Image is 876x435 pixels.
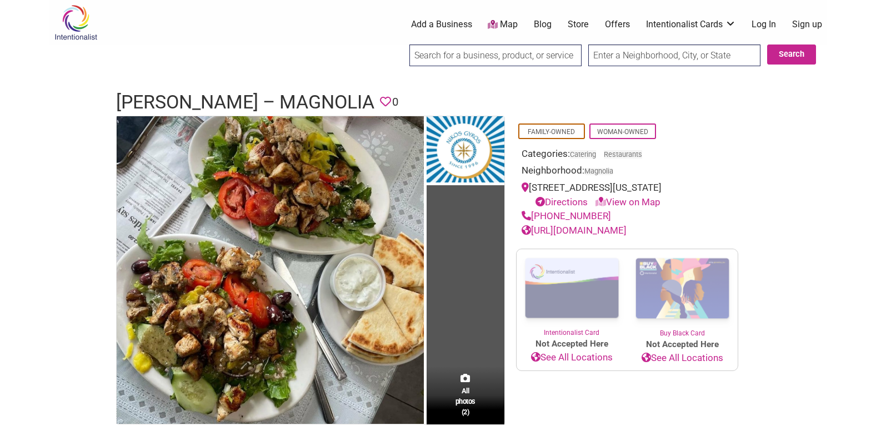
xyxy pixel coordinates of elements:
button: Search [767,45,816,65]
a: Map [488,18,518,31]
div: Neighborhood: [522,164,733,181]
a: Woman-Owned [597,128,648,136]
span: 0 [392,93,398,111]
a: Intentionalist Cards [646,18,736,31]
a: Store [568,18,589,31]
a: Restaurants [604,150,642,159]
a: Family-Owned [528,128,575,136]
div: [STREET_ADDRESS][US_STATE] [522,181,733,209]
img: Niko's Gyros plates [117,116,424,424]
a: Log In [752,18,776,31]
h1: [PERSON_NAME] – Magnolia [116,89,374,116]
a: Offers [605,18,630,31]
a: Catering [570,150,596,159]
a: Add a Business [411,18,472,31]
img: Intentionalist [49,4,102,41]
a: Sign up [792,18,822,31]
a: Intentionalist Card [517,249,627,338]
img: Nikos Gyros logo [427,116,504,185]
div: Categories: [522,147,733,164]
a: View on Map [595,196,660,207]
input: Search for a business, product, or service [409,45,582,66]
a: Blog [534,18,552,31]
a: [PHONE_NUMBER] [522,210,611,221]
img: Intentionalist Card [517,249,627,328]
a: See All Locations [517,350,627,365]
span: Not Accepted Here [627,338,738,351]
a: Directions [535,196,588,207]
img: Buy Black Card [627,249,738,328]
span: All photos (2) [455,385,475,417]
a: Buy Black Card [627,249,738,338]
span: Magnolia [584,168,613,175]
a: [URL][DOMAIN_NAME] [522,225,627,236]
input: Enter a Neighborhood, City, or State [588,45,760,66]
span: Not Accepted Here [517,338,627,350]
a: See All Locations [627,351,738,365]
